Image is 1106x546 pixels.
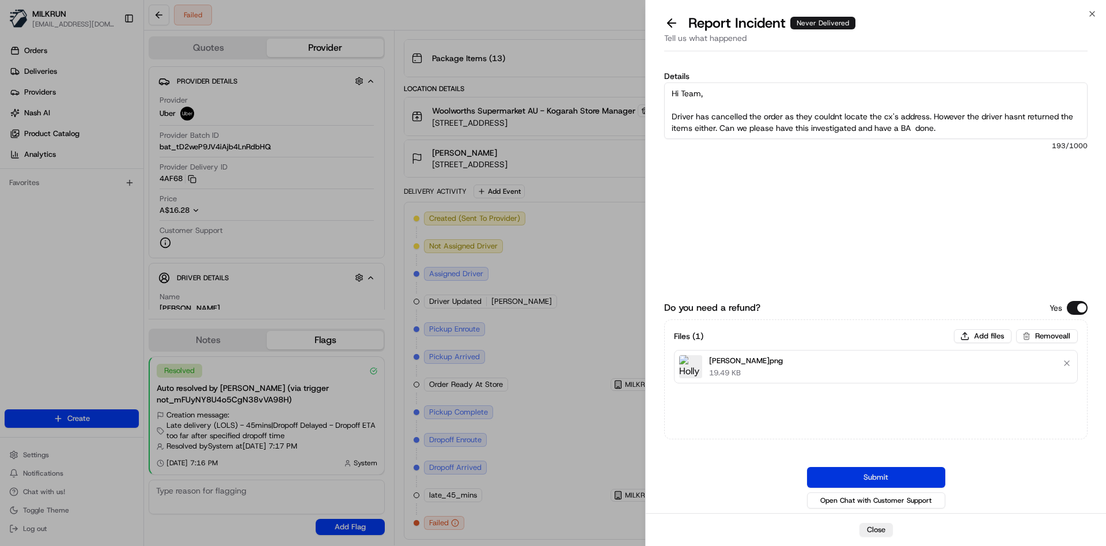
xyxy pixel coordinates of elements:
[664,141,1088,150] span: 193 /1000
[688,14,855,32] p: Report Incident
[954,329,1012,343] button: Add files
[664,72,1088,80] label: Details
[859,523,893,537] button: Close
[709,368,783,378] p: 19.49 KB
[1050,302,1062,314] p: Yes
[679,355,702,378] img: Holly F.png
[664,301,760,315] label: Do you need a refund?
[664,32,1088,51] div: Tell us what happened
[664,82,1088,139] textarea: Hi Team, Driver has cancelled the order as they couldnt locate the cx's address. However the driv...
[709,355,783,367] p: [PERSON_NAME]png
[674,330,703,342] h3: Files ( 1 )
[790,17,855,29] div: Never Delivered
[807,467,945,488] button: Submit
[1016,329,1078,343] button: Removeall
[807,492,945,509] button: Open Chat with Customer Support
[1059,355,1075,371] button: Remove file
